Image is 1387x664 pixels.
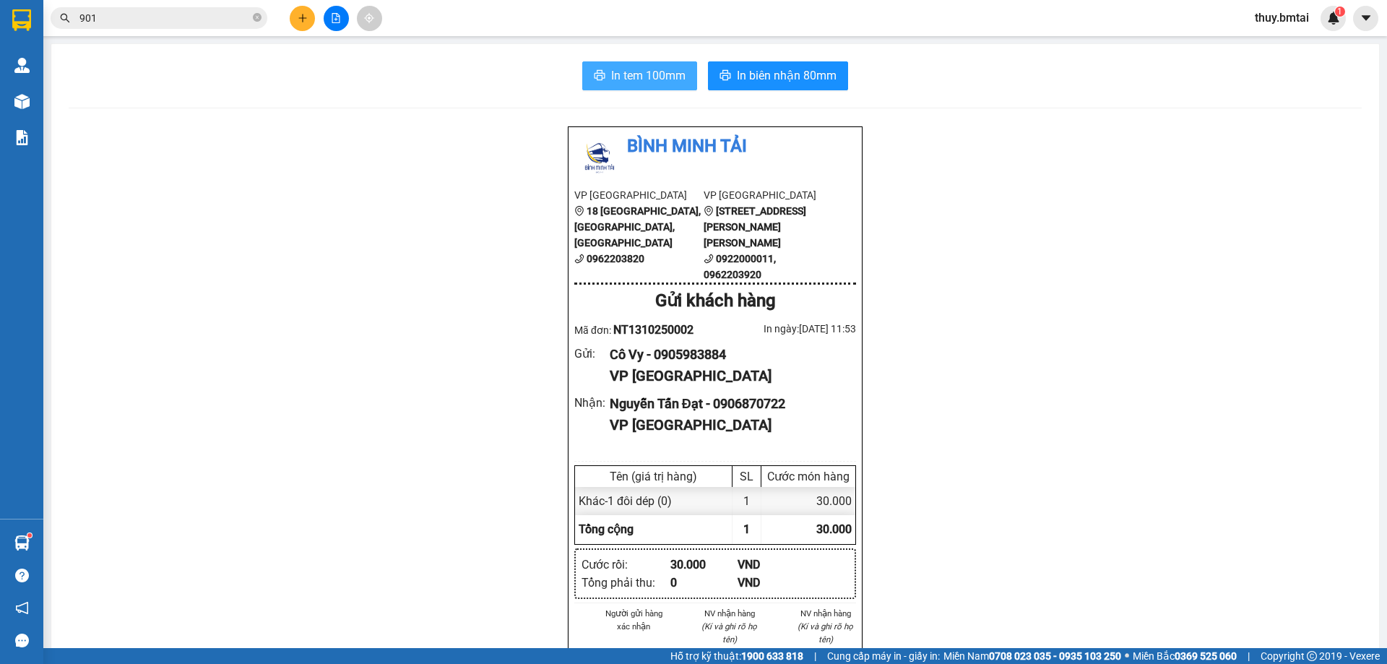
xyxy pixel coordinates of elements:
div: Tên (giá trị hàng) [579,470,728,483]
li: NV nhận hàng [699,607,761,620]
div: SL [736,470,757,483]
b: 0922000011, 0962203920 [704,253,776,280]
li: Bình Minh Tải [574,133,856,160]
button: printerIn tem 100mm [582,61,697,90]
i: (Kí và ghi rõ họ tên) [701,621,757,644]
button: file-add [324,6,349,31]
strong: 1900 633 818 [741,650,803,662]
img: logo.jpg [7,7,58,58]
li: Bình Minh Tải [7,7,209,35]
span: plus [298,13,308,23]
div: 30.000 [670,556,738,574]
img: solution-icon [14,130,30,145]
div: VP [GEOGRAPHIC_DATA] [610,414,844,436]
span: 1 [743,522,750,536]
div: 1 [733,487,761,515]
span: printer [720,69,731,83]
span: Miền Bắc [1133,648,1237,664]
span: In tem 100mm [611,66,686,85]
li: NV nhận hàng [795,607,856,620]
div: Mã đơn: [574,321,715,339]
span: ⚪️ [1125,653,1129,659]
div: VND [738,574,805,592]
span: notification [15,601,29,615]
span: search [60,13,70,23]
span: phone [704,254,714,264]
span: | [814,648,816,664]
input: Tìm tên, số ĐT hoặc mã đơn [79,10,250,26]
div: 30.000 [761,487,855,515]
div: In ngày: [DATE] 11:53 [715,321,856,337]
span: thuy.bmtai [1243,9,1321,27]
img: logo-vxr [12,9,31,31]
sup: 1 [1335,7,1345,17]
span: environment [704,206,714,216]
div: Nguyễn Tấn Đạt - 0906870722 [610,394,844,414]
div: Nhận : [574,394,610,412]
strong: 0708 023 035 - 0935 103 250 [989,650,1121,662]
sup: 1 [27,533,32,538]
span: | [1248,648,1250,664]
span: close-circle [253,13,262,22]
span: 30.000 [816,522,852,536]
b: 18 [GEOGRAPHIC_DATA], [GEOGRAPHIC_DATA], [GEOGRAPHIC_DATA] [574,205,701,249]
div: Gửi : [574,345,610,363]
button: plus [290,6,315,31]
strong: 0369 525 060 [1175,650,1237,662]
button: printerIn biên nhận 80mm [708,61,848,90]
span: message [15,634,29,647]
span: phone [574,254,584,264]
div: 0 [670,574,738,592]
span: question-circle [15,569,29,582]
div: Cô Vy - 0905983884 [610,345,844,365]
img: logo.jpg [574,133,625,184]
span: printer [594,69,605,83]
button: aim [357,6,382,31]
span: In biên nhận 80mm [737,66,837,85]
li: VP [GEOGRAPHIC_DATA] [100,61,192,109]
button: caret-down [1353,6,1378,31]
li: VP [GEOGRAPHIC_DATA] [704,187,833,203]
b: 0962203820 [587,253,644,264]
span: NT1310250002 [613,323,693,337]
span: 1 [1337,7,1342,17]
li: VP [GEOGRAPHIC_DATA] [574,187,704,203]
div: Cước món hàng [765,470,852,483]
li: VP [GEOGRAPHIC_DATA] [7,61,100,109]
img: warehouse-icon [14,58,30,73]
span: Hỗ trợ kỹ thuật: [670,648,803,664]
span: caret-down [1360,12,1373,25]
span: Tổng cộng [579,522,634,536]
div: Cước rồi : [582,556,670,574]
span: aim [364,13,374,23]
img: warehouse-icon [14,535,30,551]
span: Khác - 1 đôi dép (0) [579,494,672,508]
img: icon-new-feature [1327,12,1340,25]
b: [STREET_ADDRESS][PERSON_NAME][PERSON_NAME] [704,205,806,249]
span: file-add [331,13,341,23]
span: environment [574,206,584,216]
div: VND [738,556,805,574]
div: VP [GEOGRAPHIC_DATA] [610,365,844,387]
img: warehouse-icon [14,94,30,109]
span: Miền Nam [943,648,1121,664]
div: Gửi khách hàng [574,288,856,315]
div: Tổng phải thu : [582,574,670,592]
i: (Kí và ghi rõ họ tên) [798,621,853,644]
li: Người gửi hàng xác nhận [603,607,665,633]
span: Cung cấp máy in - giấy in: [827,648,940,664]
span: copyright [1307,651,1317,661]
span: close-circle [253,12,262,25]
